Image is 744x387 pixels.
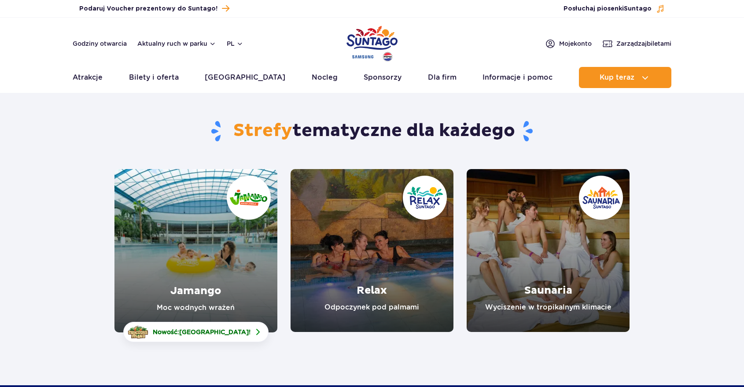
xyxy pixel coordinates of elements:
[73,39,127,48] a: Godziny otwarcia
[179,328,249,335] span: [GEOGRAPHIC_DATA]
[624,6,652,12] span: Suntago
[564,4,665,13] button: Posłuchaj piosenkiSuntago
[291,169,453,332] a: Relax
[79,4,217,13] span: Podaruj Voucher prezentowy do Suntago!
[129,67,179,88] a: Bilety i oferta
[545,38,592,49] a: Mojekonto
[73,67,103,88] a: Atrakcje
[123,322,269,342] a: Nowość:[GEOGRAPHIC_DATA]!
[205,67,285,88] a: [GEOGRAPHIC_DATA]
[114,120,630,143] h1: tematyczne dla każdego
[564,4,652,13] span: Posłuchaj piosenki
[600,74,634,81] span: Kup teraz
[364,67,401,88] a: Sponsorzy
[428,67,457,88] a: Dla firm
[312,67,338,88] a: Nocleg
[114,169,277,332] a: Jamango
[579,67,671,88] button: Kup teraz
[559,39,592,48] span: Moje konto
[602,38,671,49] a: Zarządzajbiletami
[346,22,398,63] a: Park of Poland
[233,120,292,142] span: Strefy
[227,39,243,48] button: pl
[79,3,229,15] a: Podaruj Voucher prezentowy do Suntago!
[153,328,250,336] span: Nowość: !
[616,39,671,48] span: Zarządzaj biletami
[137,40,216,47] button: Aktualny ruch w parku
[482,67,552,88] a: Informacje i pomoc
[467,169,630,332] a: Saunaria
